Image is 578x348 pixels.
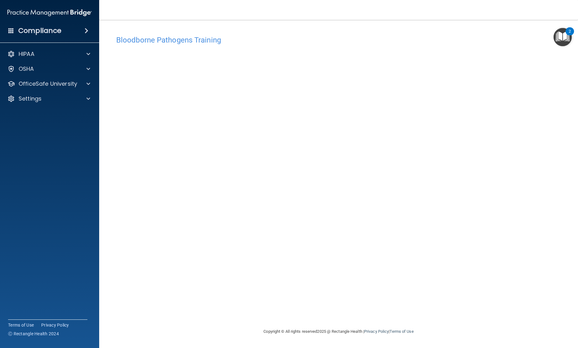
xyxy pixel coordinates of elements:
p: Settings [19,95,42,102]
a: Terms of Use [390,329,413,334]
iframe: bbp [116,47,561,238]
a: Privacy Policy [364,329,389,334]
img: PMB logo [7,7,92,19]
h4: Compliance [18,26,61,35]
p: OfficeSafe University [19,80,77,88]
a: HIPAA [7,50,90,58]
a: OfficeSafe University [7,80,90,88]
span: Ⓒ Rectangle Health 2024 [8,331,59,337]
a: Settings [7,95,90,102]
button: Open Resource Center, 2 new notifications [554,28,572,46]
p: OSHA [19,65,34,73]
a: OSHA [7,65,90,73]
p: HIPAA [19,50,34,58]
div: 2 [569,31,571,39]
iframe: Drift Widget Chat Controller [471,304,571,329]
div: Copyright © All rights reserved 2025 @ Rectangle Health | | [226,322,452,341]
a: Terms of Use [8,322,34,328]
a: Privacy Policy [41,322,69,328]
h4: Bloodborne Pathogens Training [116,36,561,44]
